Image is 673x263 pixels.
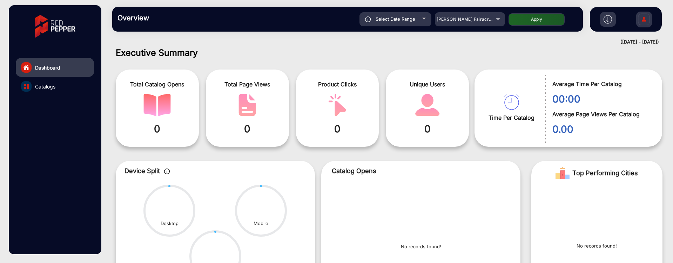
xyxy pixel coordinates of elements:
[509,13,565,26] button: Apply
[30,9,80,44] img: vmg-logo
[504,94,519,110] img: catalog
[552,80,652,88] span: Average Time Per Catalog
[254,220,268,227] div: Mobile
[35,64,60,71] span: Dashboard
[577,243,617,250] p: No records found!
[391,121,464,136] span: 0
[552,92,652,106] span: 00:00
[211,121,284,136] span: 0
[234,94,261,116] img: catalog
[324,94,351,116] img: catalog
[637,8,651,33] img: Sign%20Up.svg
[301,121,374,136] span: 0
[365,17,371,22] img: icon
[23,64,29,71] img: home
[391,80,464,88] span: Unique Users
[552,122,652,137] span: 0.00
[301,80,374,88] span: Product Clicks
[116,47,662,58] h1: Executive Summary
[16,58,94,77] a: Dashboard
[24,84,29,89] img: catalog
[332,166,510,176] p: Catalog Opens
[121,121,194,136] span: 0
[117,14,216,22] h3: Overview
[437,17,506,22] span: [PERSON_NAME] Fairacre Farms
[35,83,55,90] span: Catalogs
[552,110,652,118] span: Average Page Views Per Catalog
[164,169,170,174] img: icon
[211,80,284,88] span: Total Page Views
[414,94,441,116] img: catalog
[161,220,179,227] div: Desktop
[143,94,171,116] img: catalog
[105,39,659,46] div: ([DATE] - [DATE])
[572,166,638,180] span: Top Performing Cities
[604,15,612,24] img: h2download.svg
[376,16,415,22] span: Select Date Range
[121,80,194,88] span: Total Catalog Opens
[124,167,160,175] span: Device Split
[16,77,94,96] a: Catalogs
[556,166,570,180] img: Rank image
[401,243,441,250] p: No records found!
